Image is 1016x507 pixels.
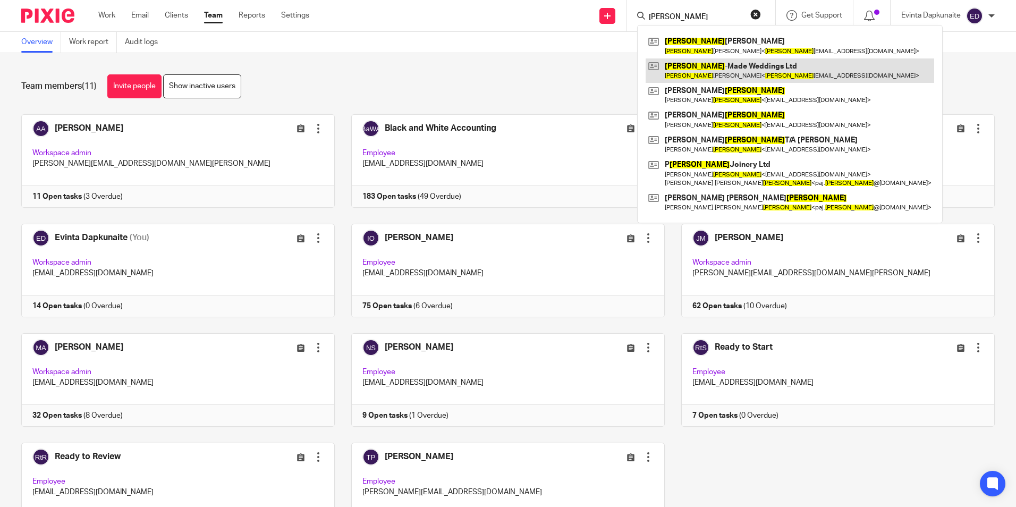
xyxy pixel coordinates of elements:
a: Reports [239,10,265,21]
img: Pixie [21,9,74,23]
a: Audit logs [125,32,166,53]
a: Work [98,10,115,21]
p: Evinta Dapkunaite [901,10,961,21]
a: Invite people [107,74,162,98]
input: Search [648,13,743,22]
a: Work report [69,32,117,53]
span: (11) [82,82,97,90]
a: Settings [281,10,309,21]
a: Team [204,10,223,21]
a: Overview [21,32,61,53]
span: Get Support [801,12,842,19]
a: Email [131,10,149,21]
a: Clients [165,10,188,21]
button: Clear [750,9,761,20]
a: Show inactive users [163,74,241,98]
h1: Team members [21,81,97,92]
img: svg%3E [966,7,983,24]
